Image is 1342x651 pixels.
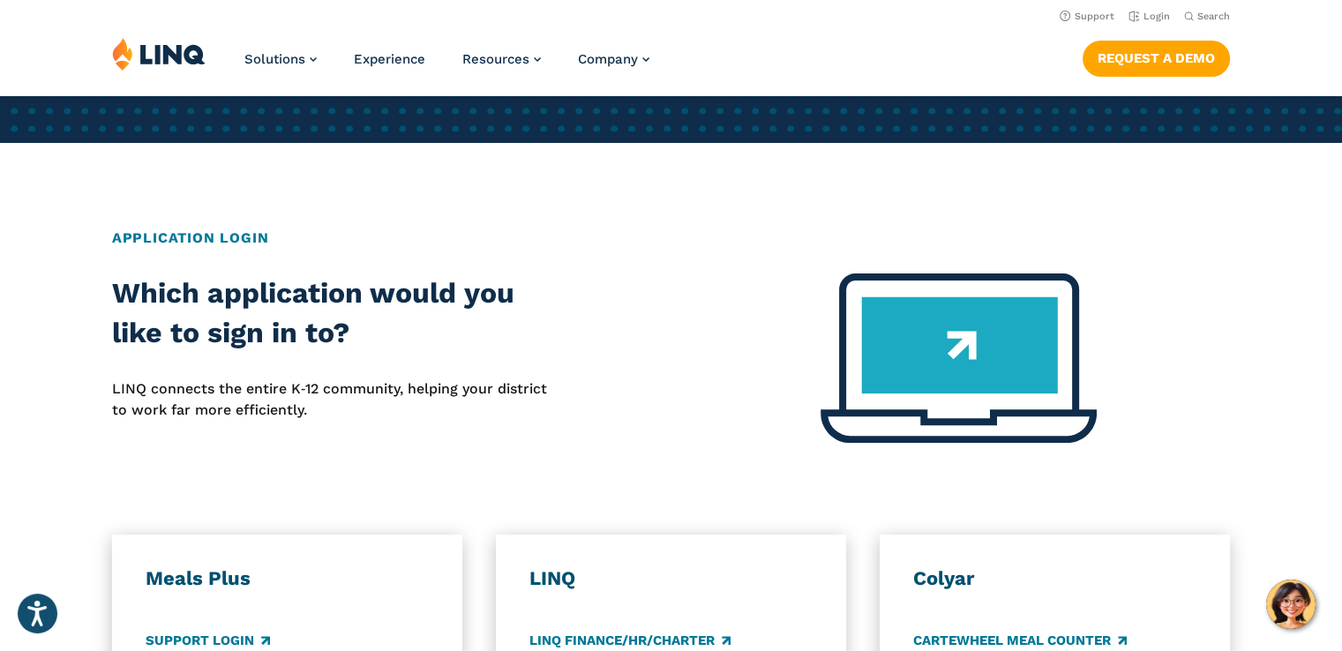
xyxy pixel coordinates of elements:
a: Support Login [146,631,270,650]
span: Search [1197,11,1230,22]
a: LINQ Finance/HR/Charter [529,631,731,650]
button: Hello, have a question? Let’s chat. [1266,580,1316,629]
a: Support [1060,11,1114,22]
span: Resources [462,51,529,67]
button: Open Search Bar [1184,10,1230,23]
nav: Primary Navigation [244,37,649,95]
span: Solutions [244,51,305,67]
h3: Meals Plus [146,566,429,591]
nav: Button Navigation [1083,37,1230,76]
img: LINQ | K‑12 Software [112,37,206,71]
a: Solutions [244,51,317,67]
h3: Colyar [913,566,1196,591]
h3: LINQ [529,566,813,591]
a: CARTEWHEEL Meal Counter [913,631,1127,650]
h2: Which application would you like to sign in to? [112,273,559,354]
a: Request a Demo [1083,41,1230,76]
a: Company [578,51,649,67]
h2: Application Login [112,228,1230,249]
a: Login [1128,11,1170,22]
a: Resources [462,51,541,67]
p: LINQ connects the entire K‑12 community, helping your district to work far more efficiently. [112,378,559,422]
span: Company [578,51,638,67]
a: Experience [354,51,425,67]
